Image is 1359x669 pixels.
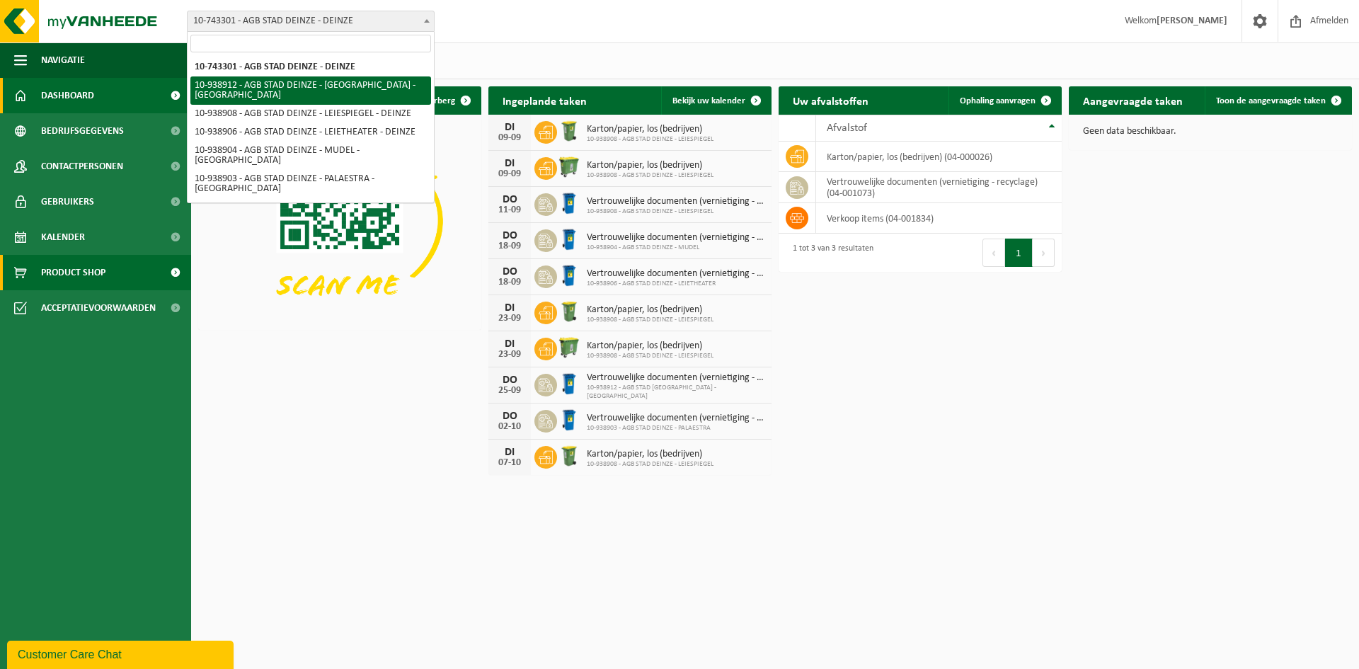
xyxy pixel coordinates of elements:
span: 10-938908 - AGB STAD DEINZE - LEIESPIEGEL [587,135,713,144]
img: WB-0240-HPE-BE-09 [557,372,581,396]
span: Bekijk uw kalender [672,96,745,105]
span: Contactpersonen [41,149,123,184]
span: Karton/papier, los (bedrijven) [587,124,713,135]
h2: Ingeplande taken [488,86,601,114]
h2: Uw afvalstoffen [779,86,883,114]
img: WB-0240-HPE-GN-51 [557,299,581,324]
span: Karton/papier, los (bedrijven) [587,304,713,316]
img: WB-0240-HPE-BE-09 [557,408,581,432]
div: DI [495,158,524,169]
span: Kalender [41,219,85,255]
div: 25-09 [495,386,524,396]
button: Previous [982,239,1005,267]
div: DO [495,266,524,278]
li: 10-938903 - AGB STAD DEINZE - PALAESTRA - [GEOGRAPHIC_DATA] [190,170,431,198]
div: DO [495,411,524,422]
span: 10-938912 - AGB STAD [GEOGRAPHIC_DATA] - [GEOGRAPHIC_DATA] [587,384,764,401]
td: vertrouwelijke documenten (vernietiging - recyclage) (04-001073) [816,172,1062,203]
li: 10-743301 - AGB STAD DEINZE - DEINZE [190,58,431,76]
span: 10-938908 - AGB STAD DEINZE - LEIESPIEGEL [587,316,713,324]
span: Karton/papier, los (bedrijven) [587,160,713,171]
a: Toon de aangevraagde taken [1205,86,1351,115]
button: 1 [1005,239,1033,267]
div: 1 tot 3 van 3 resultaten [786,237,873,268]
span: 10-938908 - AGB STAD DEINZE - LEIESPIEGEL [587,171,713,180]
a: Bekijk uw kalender [661,86,770,115]
td: verkoop items (04-001834) [816,203,1062,234]
div: 23-09 [495,350,524,360]
p: Geen data beschikbaar. [1083,127,1338,137]
li: 10-938904 - AGB STAD DEINZE - MUDEL - [GEOGRAPHIC_DATA] [190,142,431,170]
span: 10-938908 - AGB STAD DEINZE - LEIESPIEGEL [587,352,713,360]
strong: [PERSON_NAME] [1157,16,1227,26]
span: Vertrouwelijke documenten (vernietiging - recyclage) [587,268,764,280]
span: 10-938908 - AGB STAD DEINZE - LEIESPIEGEL [587,207,764,216]
img: WB-0240-HPE-BE-09 [557,227,581,251]
img: WB-0240-HPE-BE-09 [557,263,581,287]
span: Toon de aangevraagde taken [1216,96,1326,105]
div: 09-09 [495,169,524,179]
div: 18-09 [495,278,524,287]
span: Karton/papier, los (bedrijven) [587,449,713,460]
span: 10-743301 - AGB STAD DEINZE - DEINZE [187,11,435,32]
div: DI [495,122,524,133]
img: WB-0240-HPE-GN-51 [557,444,581,468]
div: DI [495,338,524,350]
div: 18-09 [495,241,524,251]
div: DI [495,447,524,458]
button: Verberg [413,86,480,115]
span: 10-938904 - AGB STAD DEINZE - MUDEL [587,244,764,252]
span: 10-938908 - AGB STAD DEINZE - LEIESPIEGEL [587,460,713,469]
span: Bedrijfsgegevens [41,113,124,149]
span: Karton/papier, los (bedrijven) [587,341,713,352]
span: Vertrouwelijke documenten (vernietiging - recyclage) [587,372,764,384]
div: 23-09 [495,314,524,324]
img: WB-0240-HPE-GN-51 [557,119,581,143]
li: 10-938908 - AGB STAD DEINZE - LEIESPIEGEL - DEINZE [190,105,431,123]
img: WB-0770-HPE-GN-51 [557,155,581,179]
td: karton/papier, los (bedrijven) (04-000026) [816,142,1062,172]
li: 10-938906 - AGB STAD DEINZE - LEIETHEATER - DEINZE [190,123,431,142]
img: Download de VHEPlus App [198,115,481,327]
span: 10-743301 - AGB STAD DEINZE - DEINZE [188,11,434,31]
span: Ophaling aanvragen [960,96,1036,105]
span: 10-938903 - AGB STAD DEINZE - PALAESTRA [587,424,764,433]
span: Acceptatievoorwaarden [41,290,156,326]
span: Vertrouwelijke documenten (vernietiging - recyclage) [587,232,764,244]
li: 10-938912 - AGB STAD DEINZE - [GEOGRAPHIC_DATA] - [GEOGRAPHIC_DATA] [190,76,431,105]
span: Dashboard [41,78,94,113]
span: Product Shop [41,255,105,290]
span: Vertrouwelijke documenten (vernietiging - recyclage) [587,413,764,424]
span: Vertrouwelijke documenten (vernietiging - recyclage) [587,196,764,207]
span: Navigatie [41,42,85,78]
span: Afvalstof [827,122,867,134]
div: DI [495,302,524,314]
iframe: chat widget [7,638,236,669]
div: 09-09 [495,133,524,143]
a: Ophaling aanvragen [948,86,1060,115]
div: 02-10 [495,422,524,432]
span: Gebruikers [41,184,94,219]
span: 10-938906 - AGB STAD DEINZE - LEIETHEATER [587,280,764,288]
div: 07-10 [495,458,524,468]
li: 10-938828 - STAD DEINZE-RAC - DEINZE [190,198,431,217]
div: DO [495,230,524,241]
img: WB-0770-HPE-GN-51 [557,336,581,360]
button: Next [1033,239,1055,267]
div: DO [495,194,524,205]
div: DO [495,374,524,386]
span: Verberg [424,96,455,105]
img: WB-0240-HPE-BE-09 [557,191,581,215]
h2: Aangevraagde taken [1069,86,1197,114]
div: 11-09 [495,205,524,215]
